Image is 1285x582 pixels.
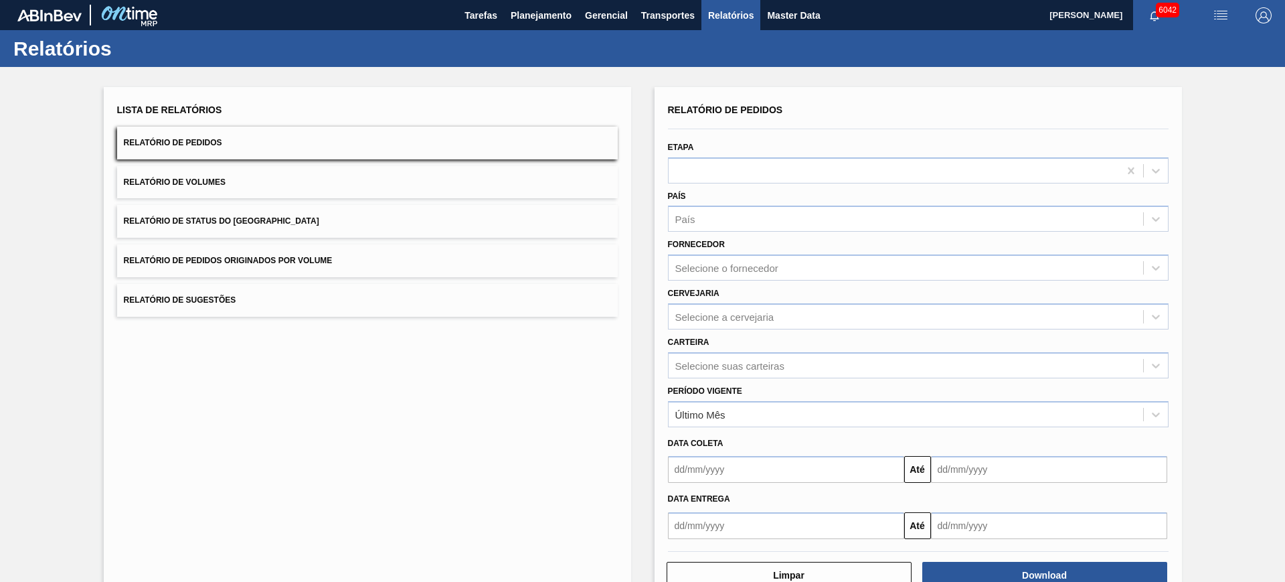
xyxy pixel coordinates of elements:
[124,138,222,147] span: Relatório de Pedidos
[675,360,784,371] div: Selecione suas carteiras
[124,177,226,187] span: Relatório de Volumes
[904,456,931,483] button: Até
[124,295,236,305] span: Relatório de Sugestões
[585,7,628,23] span: Gerencial
[767,7,820,23] span: Master Data
[1256,7,1272,23] img: Logout
[1156,3,1179,17] span: 6042
[124,216,319,226] span: Relatório de Status do [GEOGRAPHIC_DATA]
[668,104,783,115] span: Relatório de Pedidos
[675,409,725,420] div: Último Mês
[668,512,904,539] input: dd/mm/yyyy
[17,9,82,21] img: TNhmsLtSVTkK8tSr43FrP2fwEKptu5GPRR3wAAAABJRU5ErkJggg==
[675,214,695,225] div: País
[1133,6,1176,25] button: Notificações
[668,456,904,483] input: dd/mm/yyyy
[641,7,695,23] span: Transportes
[668,192,686,201] label: País
[117,104,222,115] span: Lista de Relatórios
[13,41,251,56] h1: Relatórios
[117,205,618,238] button: Relatório de Status do [GEOGRAPHIC_DATA]
[117,244,618,277] button: Relatório de Pedidos Originados por Volume
[668,386,742,396] label: Período Vigente
[931,512,1167,539] input: dd/mm/yyyy
[931,456,1167,483] input: dd/mm/yyyy
[904,512,931,539] button: Até
[668,143,694,152] label: Etapa
[668,240,725,249] label: Fornecedor
[668,338,709,347] label: Carteira
[1213,7,1229,23] img: userActions
[668,494,730,504] span: Data entrega
[117,166,618,199] button: Relatório de Volumes
[675,311,774,322] div: Selecione a cervejaria
[117,284,618,317] button: Relatório de Sugestões
[708,7,754,23] span: Relatórios
[668,289,719,298] label: Cervejaria
[675,263,778,274] div: Selecione o fornecedor
[668,439,723,448] span: Data coleta
[464,7,497,23] span: Tarefas
[117,127,618,159] button: Relatório de Pedidos
[511,7,572,23] span: Planejamento
[124,256,333,265] span: Relatório de Pedidos Originados por Volume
